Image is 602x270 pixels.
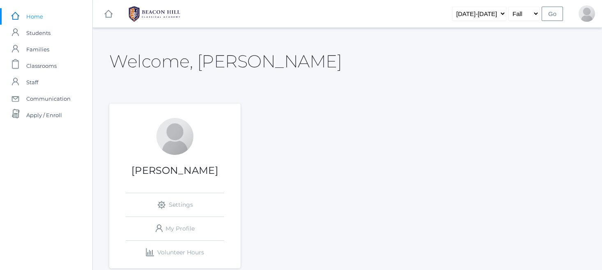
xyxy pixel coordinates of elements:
a: Settings [126,193,224,217]
a: Volunteer Hours [126,241,224,264]
input: Go [542,7,563,21]
span: Home [26,8,43,25]
span: Classrooms [26,58,57,74]
div: Jaimie Watson [579,5,595,22]
span: Families [26,41,49,58]
span: Students [26,25,51,41]
a: My Profile [126,217,224,240]
div: Jaimie Watson [156,118,193,155]
span: Staff [26,74,38,90]
h1: [PERSON_NAME] [109,165,241,176]
span: Communication [26,90,71,107]
span: Apply / Enroll [26,107,62,123]
h2: Welcome, [PERSON_NAME] [109,52,342,71]
img: BHCALogos-05-308ed15e86a5a0abce9b8dd61676a3503ac9727e845dece92d48e8588c001991.png [124,4,185,24]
